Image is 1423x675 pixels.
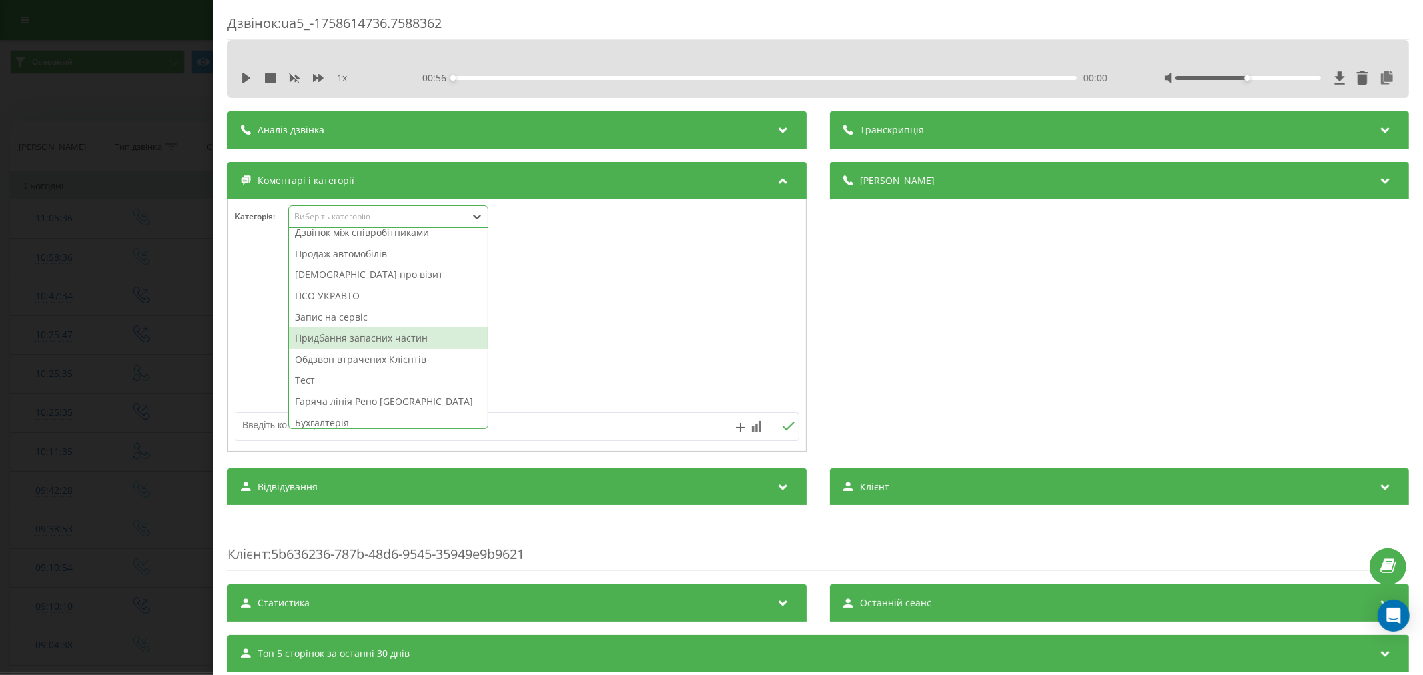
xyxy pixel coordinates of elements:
[860,596,931,610] span: Останній сеанс
[860,123,924,137] span: Транскрипція
[258,647,410,660] span: Топ 5 сторінок за останні 30 днів
[289,412,488,434] div: Бухгалтерія
[258,174,354,187] span: Коментарі і категорії
[235,212,288,221] h4: Категорія :
[1083,71,1107,85] span: 00:00
[289,264,488,285] div: [DEMOGRAPHIC_DATA] про візит
[289,349,488,370] div: Обдзвон втрачених Клієнтів
[289,285,488,307] div: ПСО УКРАВТО
[289,243,488,265] div: Продаж автомобілів
[227,14,1409,40] div: Дзвінок : ua5_-1758614736.7588362
[1378,600,1410,632] div: Open Intercom Messenger
[337,71,347,85] span: 1 x
[860,174,935,187] span: [PERSON_NAME]
[289,222,488,243] div: Дзвінок між співробітниками
[419,71,453,85] span: - 00:56
[289,370,488,391] div: Тест
[227,518,1409,571] div: : 5b636236-787b-48d6-9545-35949e9b9621
[258,123,324,137] span: Аналіз дзвінка
[860,480,889,494] span: Клієнт
[450,75,456,81] div: Accessibility label
[258,480,318,494] span: Відвідування
[289,391,488,412] div: Гаряча лінія Рено [GEOGRAPHIC_DATA]
[289,307,488,328] div: Запис на сервіс
[227,545,268,563] span: Клієнт
[258,596,310,610] span: Статистика
[294,211,460,222] div: Виберіть категорію
[289,327,488,349] div: Придбання запасних частин
[1244,75,1250,81] div: Accessibility label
